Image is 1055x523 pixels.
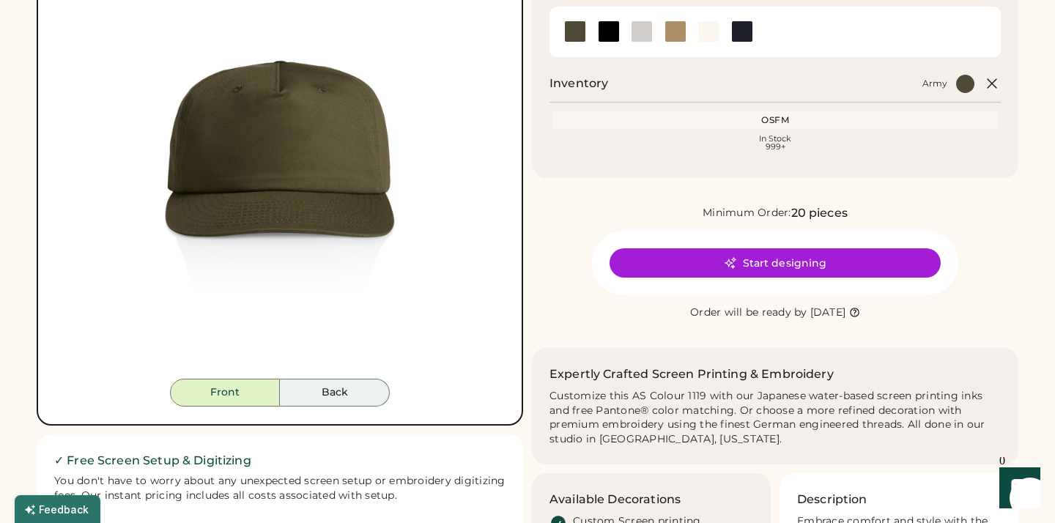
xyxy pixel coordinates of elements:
div: Order will be ready by [690,305,807,320]
h2: Inventory [549,75,608,92]
button: Back [280,379,390,407]
h3: Description [797,491,867,508]
h2: ✓ Free Screen Setup & Digitizing [54,452,506,470]
div: [DATE] [810,305,846,320]
div: Customize this AS Colour 1119 with our Japanese water-based screen printing inks and free Pantone... [549,389,1001,448]
button: Front [170,379,280,407]
h3: Available Decorations [549,491,681,508]
div: In Stock 999+ [555,135,995,151]
div: Army [922,78,947,89]
iframe: Front Chat [985,457,1048,520]
div: 20 pieces [791,204,848,222]
div: Minimum Order: [703,206,791,220]
button: Start designing [610,248,941,278]
div: You don't have to worry about any unexpected screen setup or embroidery digitizing fees. Our inst... [54,474,506,503]
h2: Expertly Crafted Screen Printing & Embroidery [549,366,834,383]
div: OSFM [555,114,995,126]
